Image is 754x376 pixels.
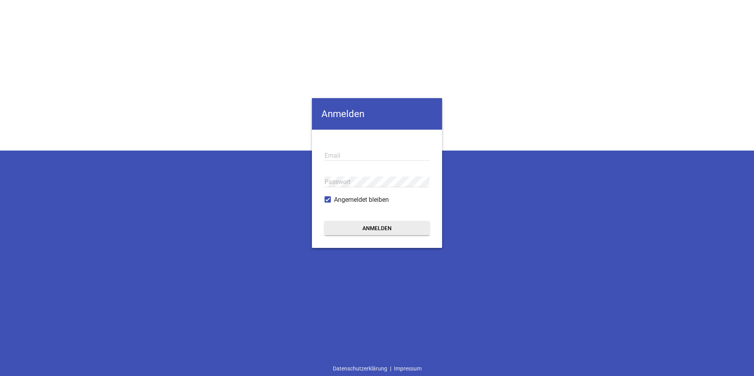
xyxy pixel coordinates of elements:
span: Angemeldet bleiben [334,195,389,205]
button: Anmelden [325,221,429,235]
h4: Anmelden [312,98,442,130]
a: Datenschutzerklärung [330,361,390,376]
div: | [330,361,424,376]
a: Impressum [391,361,424,376]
